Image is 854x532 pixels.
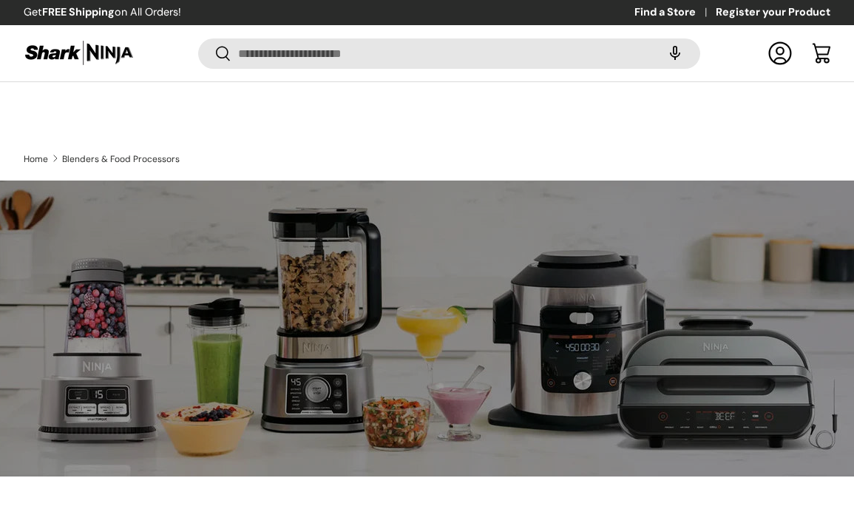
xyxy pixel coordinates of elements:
[634,4,716,21] a: Find a Store
[24,152,830,166] nav: Breadcrumbs
[716,4,830,21] a: Register your Product
[24,38,135,67] img: Shark Ninja Philippines
[42,5,115,18] strong: FREE Shipping
[24,155,48,164] a: Home
[62,155,180,164] a: Blenders & Food Processors
[651,37,699,70] speech-search-button: Search by voice
[24,4,181,21] p: Get on All Orders!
